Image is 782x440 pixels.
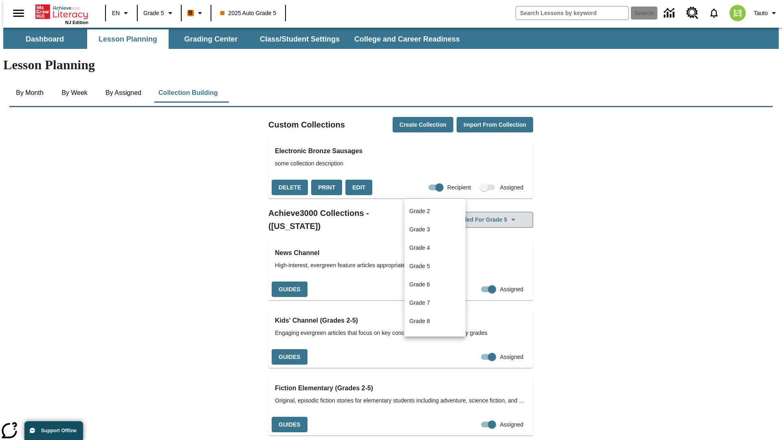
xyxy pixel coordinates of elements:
p: Grade 2 [409,207,430,216]
p: Grade 7 [409,299,430,307]
p: Grade 6 [409,280,430,289]
p: Grade 9 [409,335,430,344]
p: Grade 8 [409,317,430,326]
p: Grade 4 [409,244,430,252]
p: Grade 5 [409,262,430,271]
p: Grade 3 [409,225,430,234]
